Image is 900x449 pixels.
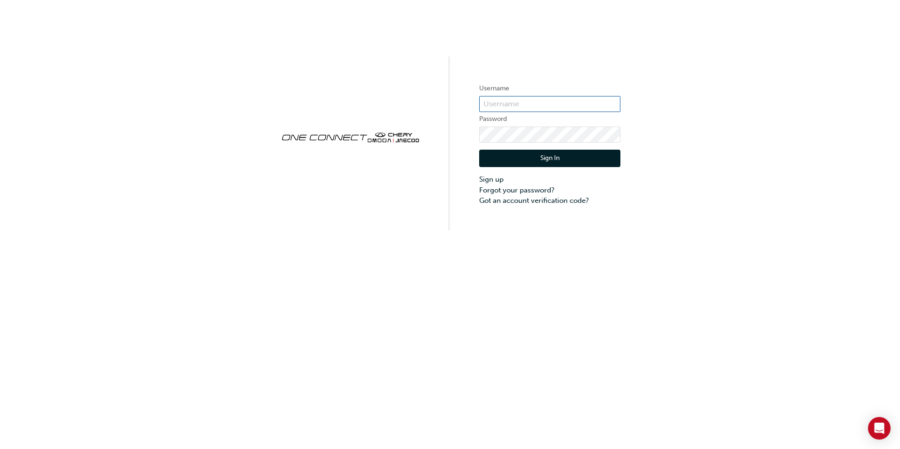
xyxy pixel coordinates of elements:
[479,195,620,206] a: Got an account verification code?
[868,417,891,440] div: Open Intercom Messenger
[479,150,620,168] button: Sign In
[479,96,620,112] input: Username
[280,124,421,149] img: oneconnect
[479,113,620,125] label: Password
[479,185,620,196] a: Forgot your password?
[479,83,620,94] label: Username
[479,174,620,185] a: Sign up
